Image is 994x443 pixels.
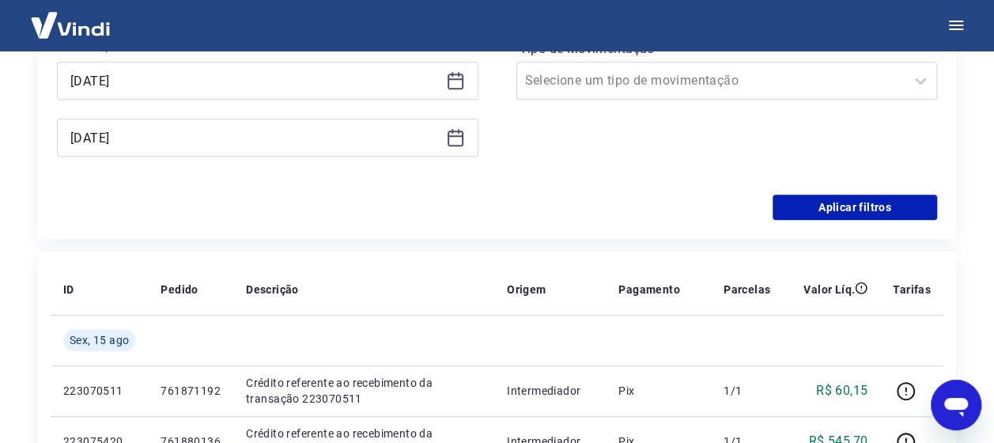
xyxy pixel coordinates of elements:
[893,282,931,297] p: Tarifas
[931,380,981,430] iframe: Botão para abrir a janela de mensagens
[773,195,937,220] button: Aplicar filtros
[246,375,482,407] p: Crédito referente ao recebimento da transação 223070511
[803,282,855,297] p: Valor Líq.
[724,282,770,297] p: Parcelas
[70,126,440,150] input: Data final
[19,1,122,49] img: Vindi
[507,282,546,297] p: Origem
[63,383,135,399] p: 223070511
[161,383,221,399] p: 761871192
[816,381,867,400] p: R$ 60,15
[161,282,198,297] p: Pedido
[724,383,770,399] p: 1/1
[70,69,440,93] input: Data inicial
[618,383,698,399] p: Pix
[507,383,593,399] p: Intermediador
[63,282,74,297] p: ID
[246,282,299,297] p: Descrição
[618,282,680,297] p: Pagamento
[70,332,129,348] span: Sex, 15 ago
